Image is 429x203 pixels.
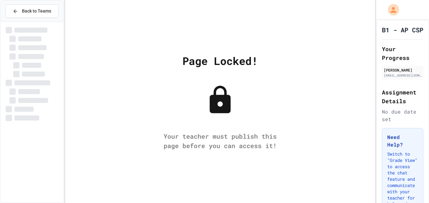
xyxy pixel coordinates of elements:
div: My Account [381,3,401,17]
div: Your teacher must publish this page before you can access it! [157,131,283,150]
div: No due date set [382,108,423,123]
div: [PERSON_NAME] [384,67,421,73]
div: Page Locked! [182,53,258,69]
h2: Assignment Details [382,88,423,105]
div: [EMAIL_ADDRESS][DOMAIN_NAME] [384,73,421,78]
iframe: chat widget [403,178,423,197]
button: Back to Teams [6,4,58,18]
h2: Your Progress [382,45,423,62]
iframe: chat widget [377,151,423,177]
h3: Need Help? [387,133,418,148]
span: Back to Teams [22,8,51,14]
h1: B1 - AP CSP [382,25,423,34]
